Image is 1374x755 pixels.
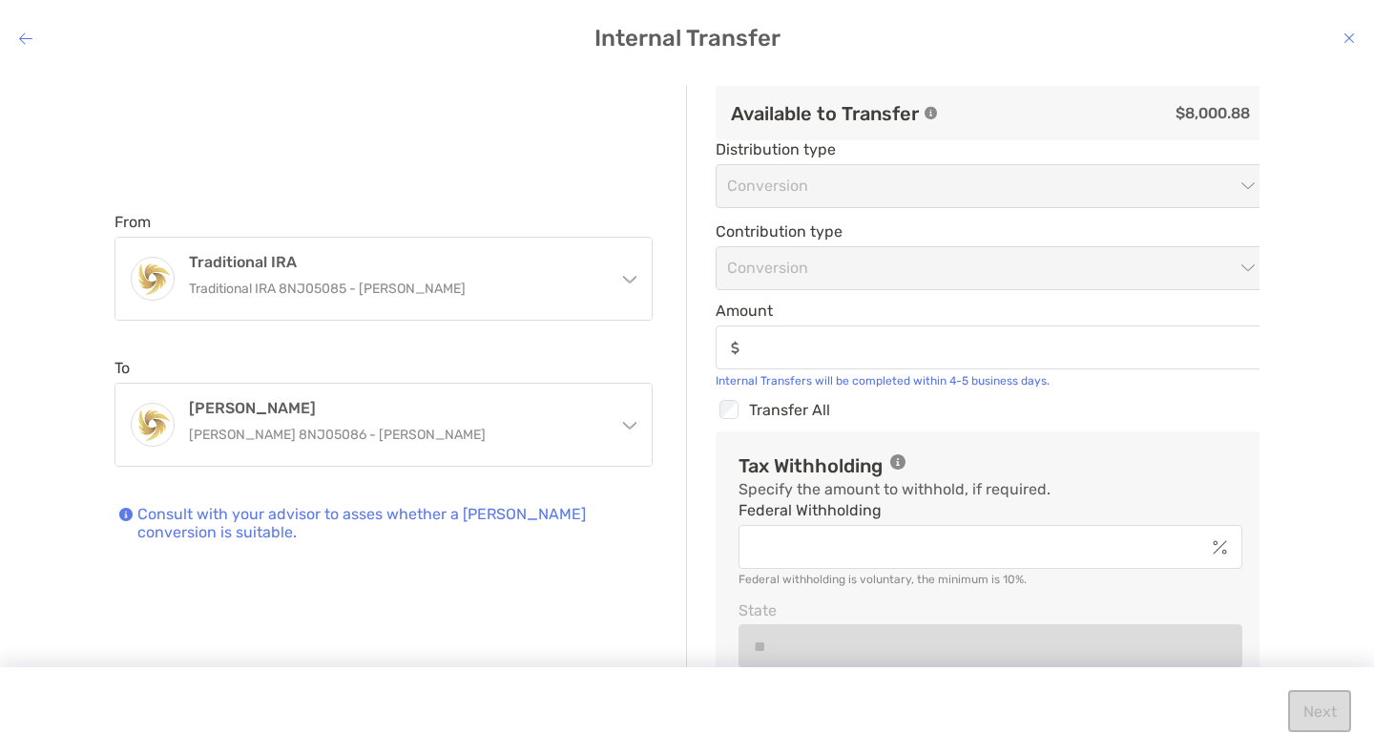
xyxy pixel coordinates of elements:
[727,247,1254,289] span: Conversion
[739,602,777,619] label: State
[739,477,1051,501] p: Specify the amount to withhold, if required.
[132,258,174,299] img: Traditional IRA
[739,501,1242,519] span: Federal Withholding
[189,277,601,301] p: Traditional IRA 8NJ05085 - [PERSON_NAME]
[731,341,739,355] img: input icon
[189,253,601,271] h4: Traditional IRA
[716,222,1265,241] span: Contribution type
[727,165,1254,207] span: Conversion
[739,573,1027,586] span: Federal withholding is voluntary, the minimum is 10%.
[716,397,1265,422] div: Transfer All
[137,505,653,541] p: Consult with your advisor to asses whether a [PERSON_NAME] conversion is suitable.
[716,140,1265,158] span: Distribution type
[731,102,919,125] h3: Available to Transfer
[114,359,130,377] label: To
[189,399,601,417] h4: [PERSON_NAME]
[114,213,151,231] label: From
[747,340,1264,356] input: Amountinput icon
[119,508,133,521] img: Icon info
[739,454,883,477] h3: Tax Withholding
[739,539,1205,556] input: Federal Withholdinginput icon
[189,423,601,447] p: [PERSON_NAME] 8NJ05086 - [PERSON_NAME]
[716,374,1265,388] div: Internal Transfers will be completed within 4-5 business days.
[716,302,1265,320] span: Amount
[890,454,906,470] img: icon tooltip
[953,101,1250,125] p: $8,000.88
[1213,540,1227,555] img: input icon
[132,404,174,445] img: Roth IRA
